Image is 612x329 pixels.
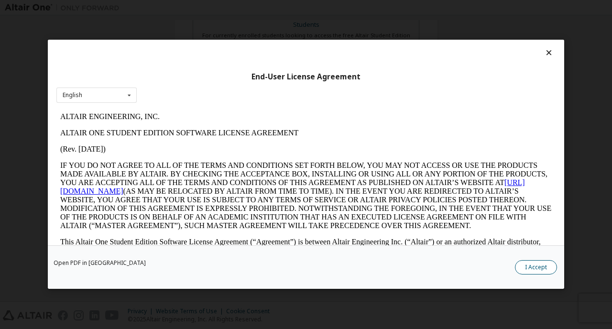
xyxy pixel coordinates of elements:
[4,53,495,121] p: IF YOU DO NOT AGREE TO ALL OF THE TERMS AND CONDITIONS SET FORTH BELOW, YOU MAY NOT ACCESS OR USE...
[4,129,495,164] p: This Altair One Student Edition Software License Agreement (“Agreement”) is between Altair Engine...
[56,72,556,82] div: End-User License Agreement
[63,92,82,98] div: English
[4,4,495,12] p: ALTAIR ENGINEERING, INC.
[4,36,495,45] p: (Rev. [DATE])
[4,20,495,29] p: ALTAIR ONE STUDENT EDITION SOFTWARE LICENSE AGREEMENT
[54,261,146,266] a: Open PDF in [GEOGRAPHIC_DATA]
[515,261,557,275] button: I Accept
[4,70,469,87] a: [URL][DOMAIN_NAME]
